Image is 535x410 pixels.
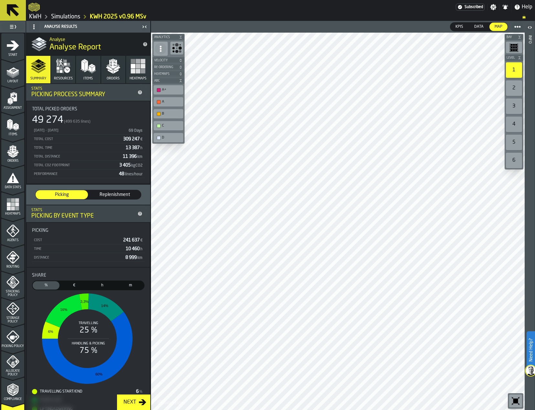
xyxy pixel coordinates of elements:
[506,135,522,150] div: 5
[472,24,486,30] span: Data
[511,3,535,11] label: button-toggle-Help
[153,66,177,69] span: Re-Ordering
[528,34,532,408] div: Info
[51,13,80,20] a: link-to-/wh/i/4fb45246-3b77-4bb5-b880-c337c3c5facb
[505,97,523,115] div: button-toolbar-undefined
[155,134,182,141] div: D
[465,5,483,9] span: Subscribed
[450,22,469,31] label: button-switch-multi-KPIs
[505,40,523,55] div: button-toolbar-undefined
[90,13,146,20] a: link-to-/wh/i/4fb45246-3b77-4bb5-b880-c337c3c5facb/simulations/ab8d9c85-1ce4-418e-94a6-b5eec0148ebd
[31,87,135,91] div: Stats
[505,61,523,79] div: button-toolbar-undefined
[32,152,144,161] div: StatList-item-Total Distance
[60,281,88,290] label: button-switch-multi-Cost
[489,22,508,31] label: button-switch-multi-Map
[30,77,46,81] span: Summary
[32,107,77,112] span: Total Picked Orders
[152,57,185,64] button: button-
[506,98,522,114] div: 3
[1,139,24,165] li: menu Orders
[1,192,24,218] li: menu Heatmaps
[1,106,24,110] span: Assignment
[505,115,523,133] div: button-toolbar-undefined
[155,110,182,117] div: B
[126,247,143,251] span: 10 460
[33,128,125,133] div: [DATE] - [DATE]
[130,77,146,81] span: Heatmaps
[29,13,41,20] a: link-to-/wh/i/4fb45246-3b77-4bb5-b880-c337c3c5facb
[27,22,140,32] div: Analyse Results
[152,396,189,409] a: logo-header
[1,397,24,401] span: Compliance
[505,79,523,97] div: button-toolbar-undefined
[38,191,85,198] span: Picking
[140,247,143,251] span: h
[453,24,466,30] span: KPIs
[152,132,185,144] div: button-toolbar-undefined
[117,281,144,290] div: thumb
[155,98,182,105] div: A
[169,40,185,57] div: button-toolbar-undefined
[1,290,24,297] span: Stacking Policy
[27,101,150,183] div: stat-Total Picked Orders
[32,389,136,394] div: Travelling Start/End
[32,228,144,233] div: Title
[140,239,143,242] span: €
[1,212,24,216] span: Heatmaps
[1,113,24,138] li: menu Items
[31,208,135,212] div: Stats
[33,163,117,168] div: Total CO2 Footprint
[140,146,143,150] span: h
[89,281,116,290] div: thumb
[32,169,144,178] div: StatList-item-Performance
[32,161,144,169] div: StatList-item-Total CO2 Footprint
[1,86,24,112] li: menu Assignment
[89,190,141,199] div: thumb
[49,36,137,42] h2: Sub Title
[492,24,505,30] span: Map
[32,253,144,262] div: StatList-item-Distance
[125,172,143,176] span: lines/hour
[1,298,24,324] li: menu Storage Policy
[505,55,523,61] button: button-
[1,245,24,271] li: menu Routing
[32,107,144,112] div: Title
[32,135,144,143] div: StatList-item-Total Cost
[153,59,177,62] span: Velocity
[525,22,534,34] label: button-toggle-Open
[505,56,516,60] span: Level
[32,114,63,126] div: 49 274
[469,23,489,31] div: thumb
[117,395,150,410] button: button-Next
[90,282,114,288] span: h
[32,273,144,278] div: Title
[33,146,123,150] div: Total Time
[1,316,24,323] span: Storage Policy
[1,219,24,244] li: menu Agents
[1,239,24,242] span: Agents
[522,3,532,11] span: Help
[62,282,86,288] span: €
[1,272,24,297] li: menu Stacking Policy
[152,84,185,96] div: button-toolbar-undefined
[35,190,88,200] label: button-switch-multi-Picking
[140,138,143,141] span: €
[525,21,535,410] header: Info
[487,4,499,10] label: button-toggle-Settings
[153,36,177,39] span: Analytics
[123,137,143,141] span: 309 247
[33,137,121,141] div: Total Cost
[155,122,182,129] div: C
[1,186,24,189] span: Data Stats
[162,100,181,104] div: A
[1,265,24,269] span: Routing
[34,282,58,288] span: %
[162,88,181,92] div: A+
[505,34,523,40] button: button-
[1,22,24,31] label: button-toggle-Toggle Full Menu
[33,256,123,260] div: Distance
